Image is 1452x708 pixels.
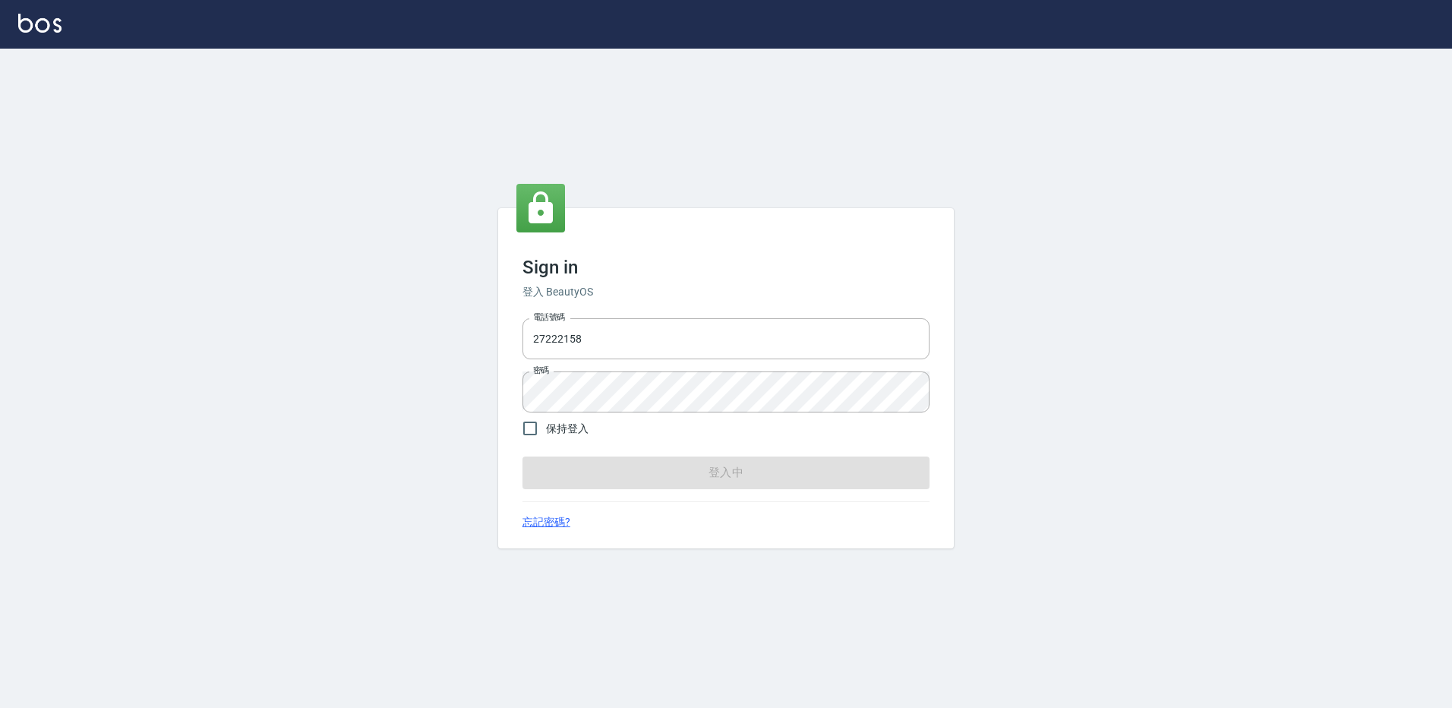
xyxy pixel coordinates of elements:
label: 密碼 [533,365,549,376]
h6: 登入 BeautyOS [522,284,930,300]
span: 保持登入 [546,421,589,437]
h3: Sign in [522,257,930,278]
a: 忘記密碼? [522,514,570,530]
img: Logo [18,14,62,33]
label: 電話號碼 [533,311,565,323]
